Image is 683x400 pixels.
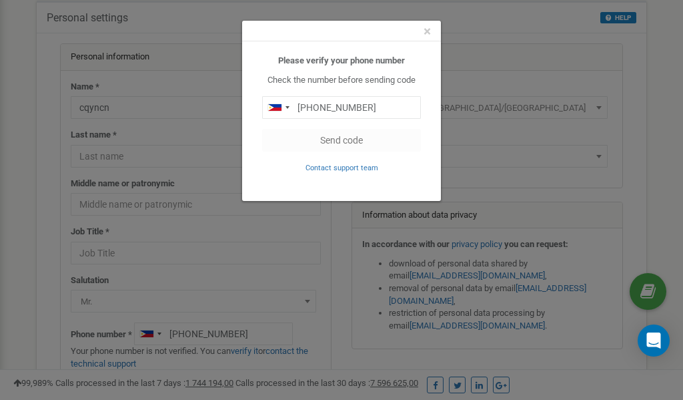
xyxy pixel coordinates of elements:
[278,55,405,65] b: Please verify your phone number
[424,23,431,39] span: ×
[424,25,431,39] button: Close
[305,164,378,172] small: Contact support team
[263,97,293,118] div: Telephone country code
[262,129,421,152] button: Send code
[262,74,421,87] p: Check the number before sending code
[305,162,378,172] a: Contact support team
[638,325,670,357] div: Open Intercom Messenger
[262,96,421,119] input: 0905 123 4567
